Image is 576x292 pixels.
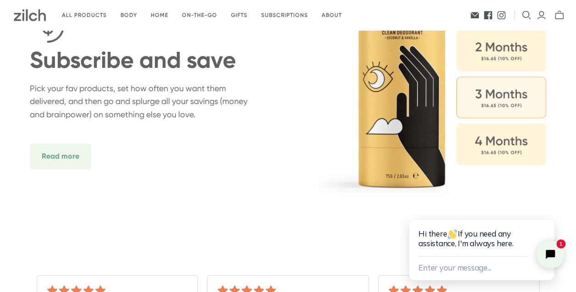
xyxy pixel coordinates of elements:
a: Gifts [224,5,254,26]
h2: Subscribe and save [30,48,258,73]
a: About [315,5,349,26]
a: Login [537,10,546,20]
a: Home [144,5,175,26]
p: Pick your fav products, set how often you want them delivered, and then go and splurge all your s... [30,82,258,121]
button: mini-cart-toggle [552,10,567,20]
a: All products [55,5,114,26]
a: Body [114,5,144,26]
img: Zilch has done the hard yards and handpicked the best ethical and sustainable products for you an... [14,9,46,21]
a: Read more [30,152,95,160]
a: Subscriptions [254,5,315,26]
button: Open search [522,11,531,20]
a: On-the-go [175,5,224,26]
span: Read more [30,143,91,169]
iframe: Tidio Chat [400,190,576,292]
